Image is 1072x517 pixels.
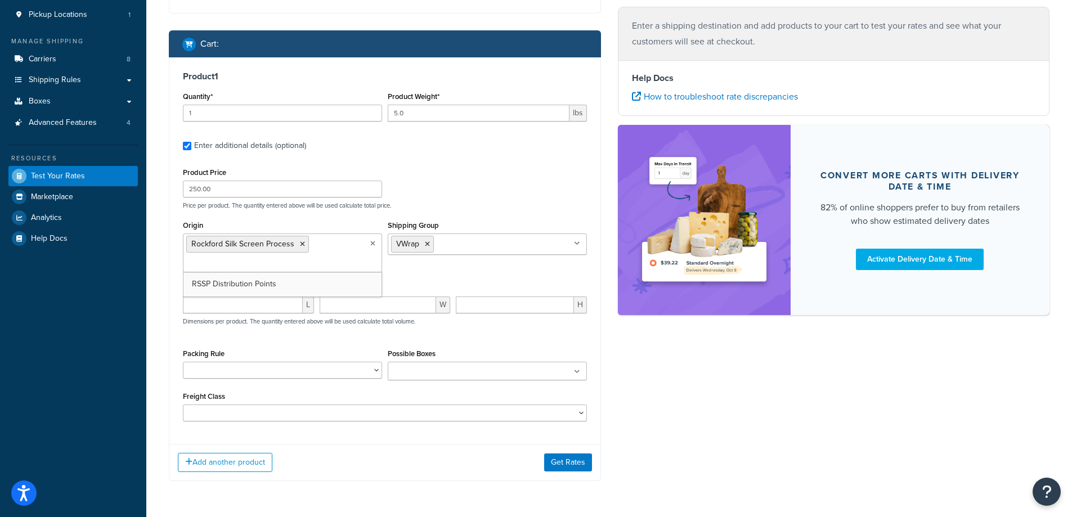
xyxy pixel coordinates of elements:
[8,208,138,228] a: Analytics
[183,272,382,296] a: RSSP Distribution Points
[8,113,138,133] li: Advanced Features
[8,5,138,25] a: Pickup Locations1
[180,317,416,325] p: Dimensions per product. The quantity entered above will be used calculate total volume.
[8,228,138,249] a: Help Docs
[127,55,131,64] span: 8
[31,172,85,181] span: Test Your Rates
[178,453,272,472] button: Add another product
[180,201,590,209] p: Price per product. The quantity entered above will be used calculate total price.
[194,138,306,154] div: Enter additional details (optional)
[29,118,97,128] span: Advanced Features
[31,213,62,223] span: Analytics
[31,234,68,244] span: Help Docs
[183,105,382,122] input: 0.0
[8,49,138,70] li: Carriers
[8,187,138,207] a: Marketplace
[183,71,587,82] h3: Product 1
[183,92,213,101] label: Quantity*
[8,91,138,112] a: Boxes
[183,168,226,177] label: Product Price
[31,192,73,202] span: Marketplace
[569,105,587,122] span: lbs
[388,105,569,122] input: 0.00
[29,10,87,20] span: Pickup Locations
[29,75,81,85] span: Shipping Rules
[8,70,138,91] a: Shipping Rules
[818,170,1023,192] div: Convert more carts with delivery date & time
[183,392,225,401] label: Freight Class
[128,10,131,20] span: 1
[29,97,51,106] span: Boxes
[183,349,225,358] label: Packing Rule
[8,113,138,133] a: Advanced Features4
[8,49,138,70] a: Carriers8
[632,71,1036,85] h4: Help Docs
[183,142,191,150] input: Enter additional details (optional)
[388,349,436,358] label: Possible Boxes
[632,18,1036,50] p: Enter a shipping destination and add products to your cart to test your rates and see what your c...
[192,278,276,290] span: RSSP Distribution Points
[303,296,314,313] span: L
[574,296,587,313] span: H
[544,453,592,471] button: Get Rates
[388,92,439,101] label: Product Weight*
[818,201,1023,228] div: 82% of online shoppers prefer to buy from retailers who show estimated delivery dates
[8,5,138,25] li: Pickup Locations
[632,90,798,103] a: How to troubleshoot rate discrepancies
[127,118,131,128] span: 4
[436,296,450,313] span: W
[8,154,138,163] div: Resources
[635,142,774,298] img: feature-image-ddt-36eae7f7280da8017bfb280eaccd9c446f90b1fe08728e4019434db127062ab4.png
[1033,478,1061,506] button: Open Resource Center
[856,249,984,270] a: Activate Delivery Date & Time
[388,221,439,230] label: Shipping Group
[29,55,56,64] span: Carriers
[8,37,138,46] div: Manage Shipping
[200,39,219,49] h2: Cart :
[8,166,138,186] a: Test Your Rates
[191,238,294,250] span: Rockford Silk Screen Process
[396,238,419,250] span: VWrap
[183,221,203,230] label: Origin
